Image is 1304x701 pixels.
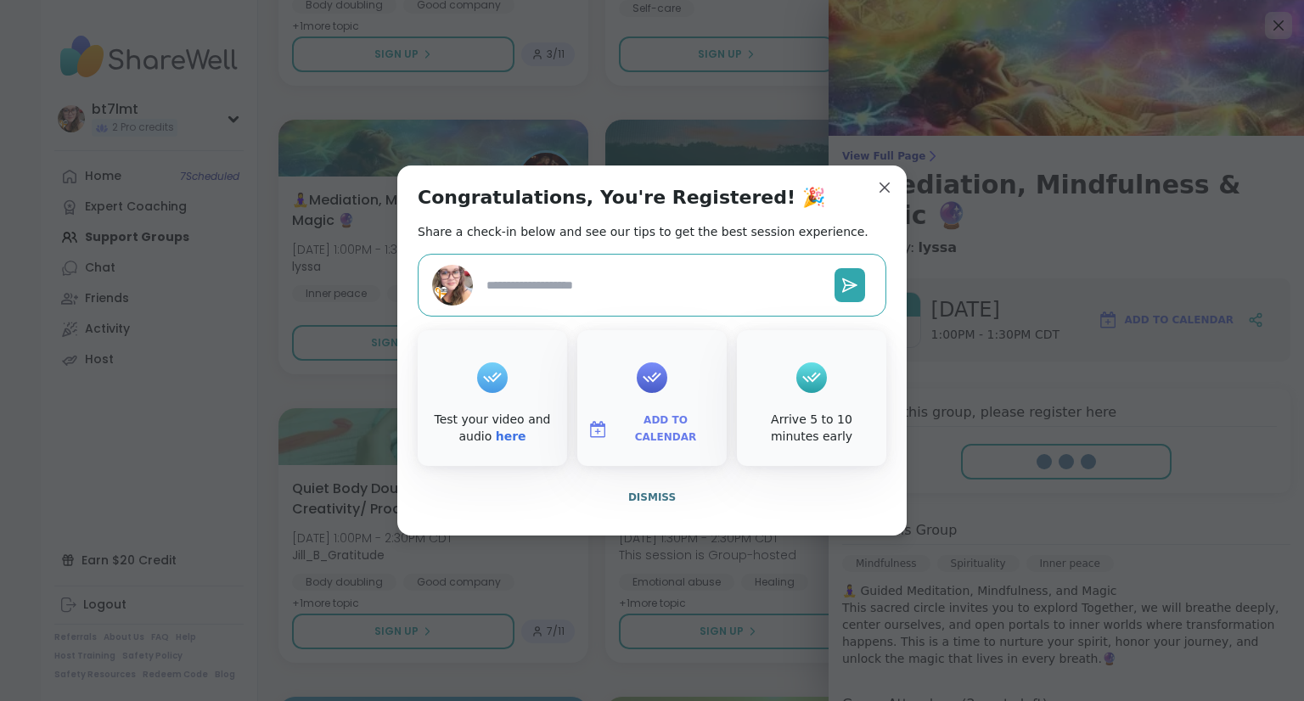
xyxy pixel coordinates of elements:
span: Add to Calendar [615,412,717,446]
h2: Share a check-in below and see our tips to get the best session experience. [418,223,868,240]
span: Dismiss [628,491,676,503]
div: Arrive 5 to 10 minutes early [740,412,883,445]
img: bt7lmt [432,265,473,306]
img: ShareWell Logomark [587,419,608,440]
button: Dismiss [418,479,886,515]
h1: Congratulations, You're Registered! 🎉 [418,186,825,210]
div: Test your video and audio [421,412,564,445]
button: Add to Calendar [581,412,723,447]
a: here [496,429,526,443]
